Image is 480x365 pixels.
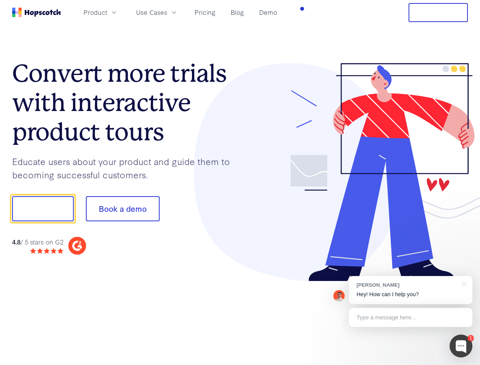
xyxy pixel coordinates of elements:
button: Book a demo [86,196,160,221]
p: Educate users about your product and guide them to becoming successful customers. [12,155,240,181]
button: Use Cases [131,6,182,19]
img: Mark Spera [333,290,345,302]
a: Home [12,8,61,17]
button: Free Trial [409,3,468,22]
a: Pricing [192,6,219,19]
span: Use Cases [136,8,167,17]
div: / 5 stars on G2 [12,237,63,247]
a: Demo [256,6,280,19]
div: [PERSON_NAME] [356,281,457,289]
strong: 4.8 [12,237,21,246]
span: Product [84,8,107,17]
h1: Convert more trials with interactive product tours [12,59,240,146]
button: Product [79,6,122,19]
a: Blog [228,6,247,19]
div: 1 [467,335,474,341]
button: Show me! [12,196,74,221]
div: Type a message here... [349,308,472,327]
p: Hey! How can I help you? [356,290,465,298]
